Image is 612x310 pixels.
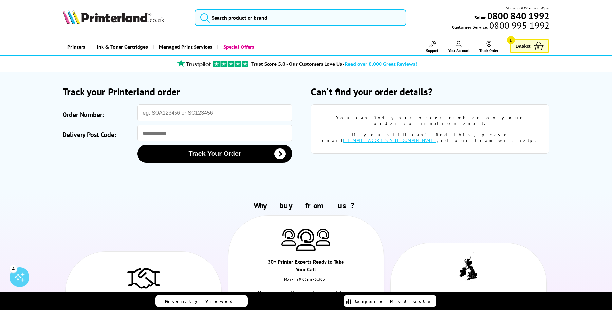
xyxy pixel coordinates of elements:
a: Trust Score 5.0 - Our Customers Love Us -Read over 8,000 Great Reviews! [251,61,417,67]
img: Printer Experts [281,229,296,246]
span: Customer Service: [452,22,549,30]
div: 30+ Printer Experts Ready to Take Your Call [267,258,345,277]
img: Printerland Logo [63,10,165,24]
span: Your Account [448,48,470,53]
b: 0800 840 1992 [487,10,549,22]
img: UK tax payer [459,252,477,282]
div: You can find your order number on your order confirmation email. [321,115,539,126]
a: Printerland Logo [63,10,187,26]
div: If you still can't find this, please email and our team will help. [321,132,539,143]
a: Special Offers [217,39,259,55]
label: Order Number: [63,108,134,121]
a: Support [426,41,438,53]
span: Ink & Toner Cartridges [97,39,148,55]
span: Read over 8,000 Great Reviews! [345,61,417,67]
img: Printer Experts [316,229,330,246]
span: Mon - Fri 9:00am - 5:30pm [506,5,549,11]
p: Our average call answer time is just 3 rings [252,288,361,297]
div: Proud to be a UK Tax-Payer [430,290,507,301]
span: 1 [507,36,515,44]
img: trustpilot rating [213,61,248,67]
img: Trusted Service [127,265,160,291]
span: Compare Products [355,298,434,304]
a: Ink & Toner Cartridges [90,39,153,55]
a: [EMAIL_ADDRESS][DOMAIN_NAME] [343,137,437,143]
a: 0800 840 1992 [486,13,549,19]
div: Mon - Fri 9:00am - 5.30pm [228,277,383,288]
h2: Track your Printerland order [63,85,301,98]
button: Track Your Order [137,145,292,163]
h2: Why buy from us? [63,200,550,210]
label: Delivery Post Code: [63,128,134,141]
input: eg: SOA123456 or SO123456 [137,104,292,121]
h2: Can't find your order details? [311,85,549,98]
a: Printers [63,39,90,55]
span: Basket [516,42,531,50]
a: Compare Products [344,295,436,307]
span: Sales: [474,14,486,21]
a: Track Order [479,41,498,53]
img: trustpilot rating [174,59,213,67]
input: Search product or brand [195,9,406,26]
span: 0800 995 1992 [488,22,549,28]
a: Managed Print Services [153,39,217,55]
a: Recently Viewed [155,295,248,307]
div: 4 [10,265,17,272]
span: Support [426,48,438,53]
a: Basket 1 [510,39,550,53]
img: Printer Experts [296,229,316,251]
a: Your Account [448,41,470,53]
span: Recently Viewed [165,298,239,304]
